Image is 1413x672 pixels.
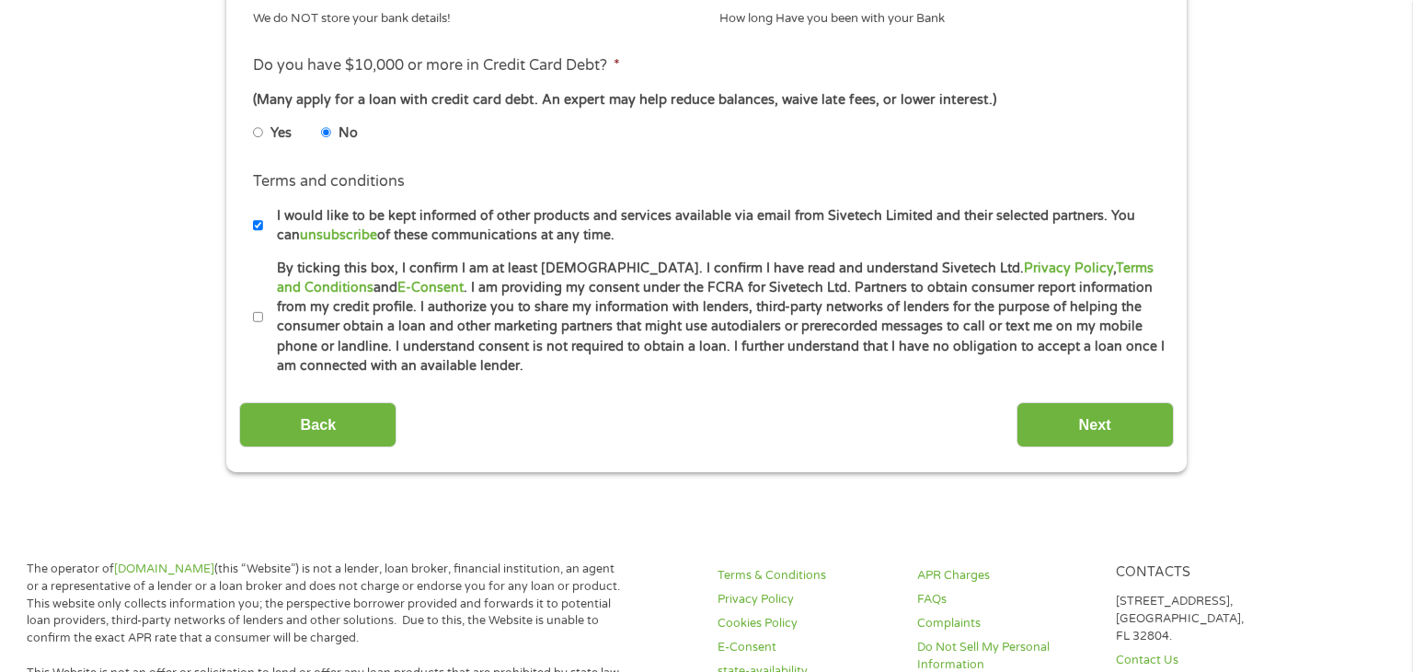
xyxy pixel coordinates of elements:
a: E-Consent [397,280,464,295]
label: Do you have $10,000 or more in Credit Card Debt? [253,56,620,75]
a: Contact Us [1116,652,1292,669]
a: Complaints [917,615,1094,632]
input: Back [239,402,396,447]
a: Terms & Conditions [718,567,894,585]
label: No [339,123,358,144]
label: Yes [270,123,292,144]
a: Privacy Policy [718,591,894,608]
p: [STREET_ADDRESS], [GEOGRAPHIC_DATA], FL 32804. [1116,593,1292,645]
a: Privacy Policy [1024,261,1113,276]
a: [DOMAIN_NAME] [114,562,214,576]
a: E-Consent [718,639,894,656]
label: I would like to be kept informed of other products and services available via email from Sivetech... [263,206,1166,246]
label: By ticking this box, I confirm I am at least [DEMOGRAPHIC_DATA]. I confirm I have read and unders... [263,259,1166,377]
div: How long Have you been with your Bank [719,3,1160,28]
a: FAQs [917,591,1094,608]
a: Terms and Conditions [277,261,1154,295]
a: APR Charges [917,567,1094,585]
label: Terms and conditions [253,172,405,191]
h4: Contacts [1116,564,1292,582]
input: Next [1017,402,1174,447]
a: unsubscribe [300,227,377,243]
div: (Many apply for a loan with credit card debt. An expert may help reduce balances, waive late fees... [253,90,1160,110]
div: We do NOT store your bank details! [253,3,694,28]
a: Cookies Policy [718,615,894,632]
p: The operator of (this “Website”) is not a lender, loan broker, financial institution, an agent or... [27,561,624,647]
